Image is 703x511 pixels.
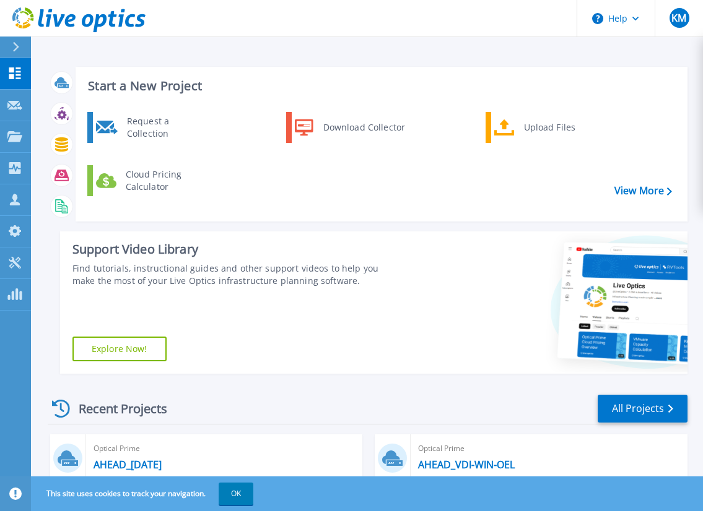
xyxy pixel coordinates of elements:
[518,115,609,140] div: Upload Files
[120,168,211,193] div: Cloud Pricing Calculator
[72,241,397,257] div: Support Video Library
[94,458,162,471] a: AHEAD_[DATE]
[34,483,253,505] span: This site uses cookies to track your navigation.
[94,442,356,455] span: Optical Prime
[48,393,184,424] div: Recent Projects
[418,458,515,471] a: AHEAD_VDI-WIN-OEL
[486,112,613,143] a: Upload Files
[72,337,167,361] a: Explore Now!
[671,13,686,23] span: KM
[88,79,671,93] h3: Start a New Project
[317,115,411,140] div: Download Collector
[87,165,214,196] a: Cloud Pricing Calculator
[87,112,214,143] a: Request a Collection
[598,395,688,423] a: All Projects
[219,483,253,505] button: OK
[286,112,413,143] a: Download Collector
[418,442,680,455] span: Optical Prime
[614,185,672,197] a: View More
[121,115,211,140] div: Request a Collection
[72,262,397,287] div: Find tutorials, instructional guides and other support videos to help you make the most of your L...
